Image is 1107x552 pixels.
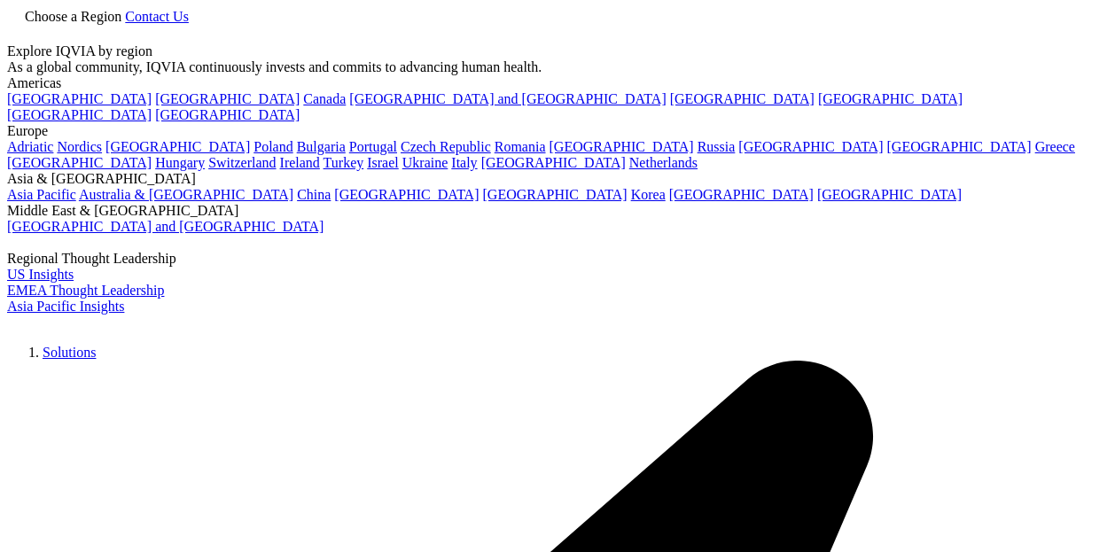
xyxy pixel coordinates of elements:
a: Czech Republic [401,139,491,154]
a: Israel [367,155,399,170]
a: Ireland [280,155,320,170]
div: Middle East & [GEOGRAPHIC_DATA] [7,203,1100,219]
a: Contact Us [125,9,189,24]
a: [GEOGRAPHIC_DATA] [550,139,694,154]
a: [GEOGRAPHIC_DATA] [155,107,300,122]
a: Romania [495,139,546,154]
a: Nordics [57,139,102,154]
a: EMEA Thought Leadership [7,283,164,298]
a: Italy [451,155,477,170]
div: Americas [7,75,1100,91]
a: [GEOGRAPHIC_DATA] [483,187,628,202]
a: [GEOGRAPHIC_DATA] [738,139,883,154]
a: [GEOGRAPHIC_DATA] [818,91,963,106]
a: US Insights [7,267,74,282]
div: Asia & [GEOGRAPHIC_DATA] [7,171,1100,187]
a: Portugal [349,139,397,154]
a: [GEOGRAPHIC_DATA] [7,91,152,106]
a: Hungary [155,155,205,170]
a: [GEOGRAPHIC_DATA] and [GEOGRAPHIC_DATA] [349,91,666,106]
a: China [297,187,331,202]
a: Asia Pacific [7,187,76,202]
a: [GEOGRAPHIC_DATA] [7,155,152,170]
a: [GEOGRAPHIC_DATA] [155,91,300,106]
div: Regional Thought Leadership [7,251,1100,267]
a: Korea [631,187,666,202]
a: Adriatic [7,139,53,154]
a: [GEOGRAPHIC_DATA] [887,139,1032,154]
a: [GEOGRAPHIC_DATA] and [GEOGRAPHIC_DATA] [7,219,324,234]
div: Explore IQVIA by region [7,43,1100,59]
a: Bulgaria [297,139,346,154]
a: [GEOGRAPHIC_DATA] [7,107,152,122]
a: Asia Pacific Insights [7,299,124,314]
a: Switzerland [208,155,276,170]
a: [GEOGRAPHIC_DATA] [105,139,250,154]
a: Ukraine [402,155,448,170]
a: Netherlands [629,155,698,170]
a: [GEOGRAPHIC_DATA] [481,155,626,170]
a: Canada [303,91,346,106]
a: Poland [253,139,292,154]
div: As a global community, IQVIA continuously invests and commits to advancing human health. [7,59,1100,75]
a: Russia [698,139,736,154]
a: Greece [1035,139,1075,154]
a: [GEOGRAPHIC_DATA] [817,187,962,202]
a: [GEOGRAPHIC_DATA] [670,91,815,106]
a: Solutions [43,345,96,360]
span: Choose a Region [25,9,121,24]
a: Turkey [324,155,364,170]
div: Europe [7,123,1100,139]
a: [GEOGRAPHIC_DATA] [334,187,479,202]
a: Australia & [GEOGRAPHIC_DATA] [79,187,293,202]
a: [GEOGRAPHIC_DATA] [669,187,814,202]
